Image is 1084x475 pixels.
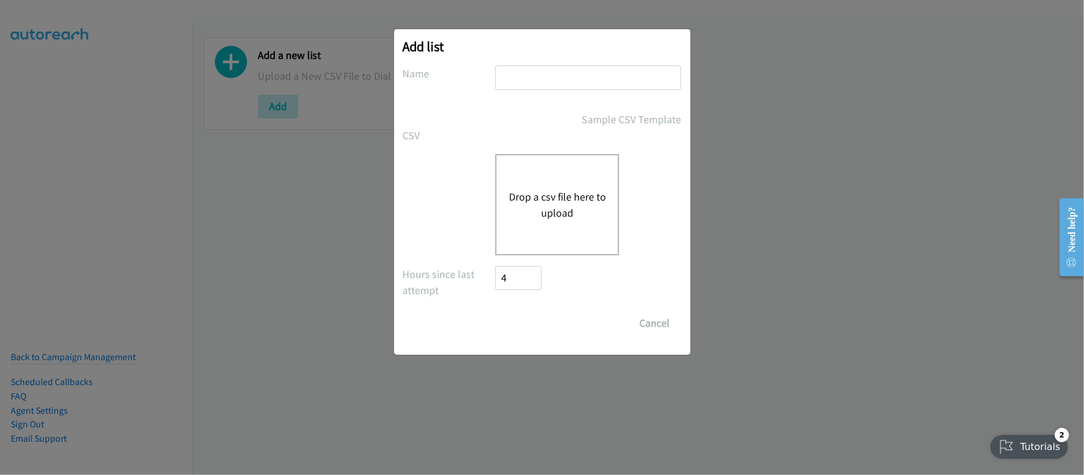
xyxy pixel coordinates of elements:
label: CSV [403,127,496,143]
label: Hours since last attempt [403,266,496,298]
label: Name [403,65,496,82]
button: Drop a csv file here to upload [508,189,606,221]
a: Sample CSV Template [582,111,682,127]
iframe: Checklist [983,423,1075,466]
iframe: Resource Center [1050,190,1084,285]
button: Cancel [629,311,682,335]
h2: Add list [403,38,682,55]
